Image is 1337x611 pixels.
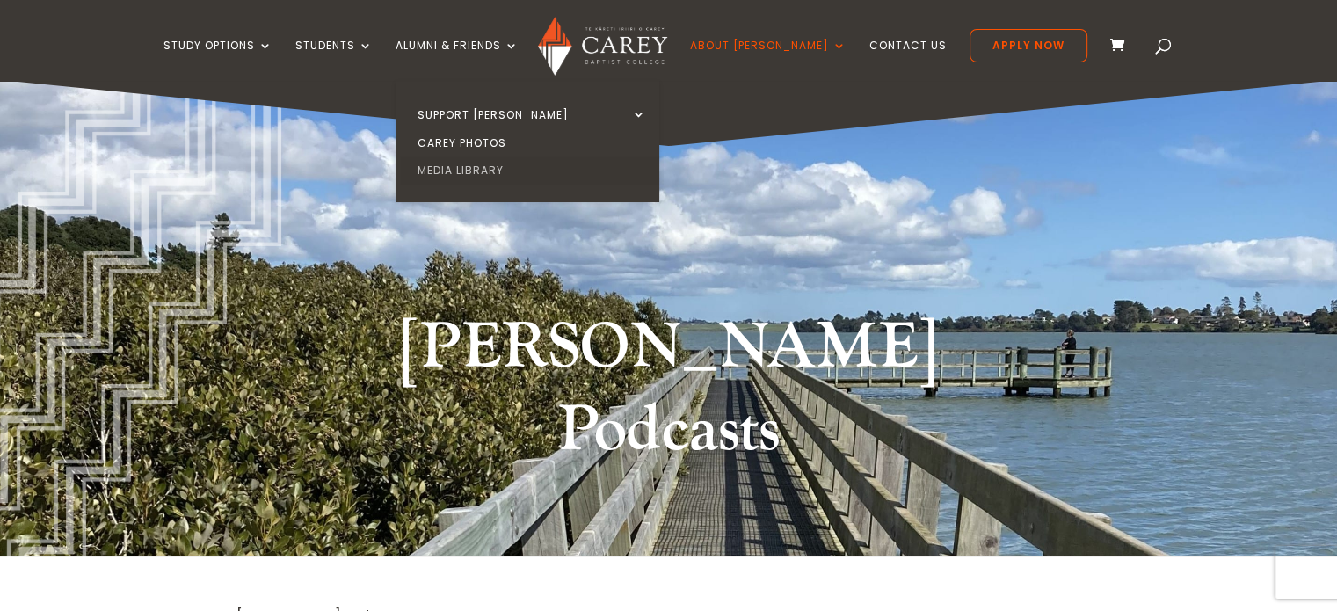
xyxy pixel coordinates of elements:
a: About [PERSON_NAME] [690,40,847,81]
a: Alumni & Friends [396,40,519,81]
a: Support [PERSON_NAME] [400,101,664,129]
a: Students [295,40,373,81]
a: Contact Us [869,40,947,81]
a: Carey Photos [400,129,664,157]
h1: [PERSON_NAME] Podcasts [339,307,999,480]
img: Carey Baptist College [538,17,667,76]
a: Media Library [400,156,664,185]
a: Apply Now [970,29,1087,62]
a: Study Options [163,40,272,81]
